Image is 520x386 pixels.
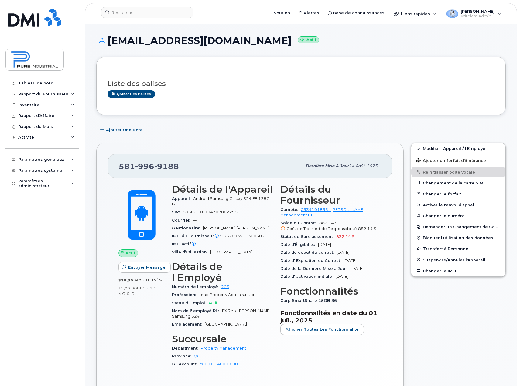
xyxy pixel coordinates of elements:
[423,257,485,262] span: Suspendre/Annuler l'Appareil
[423,191,461,196] span: Changer le forfait
[411,210,505,221] button: Changer le numéro
[280,207,301,212] span: Compte
[193,218,197,222] span: —
[128,264,166,270] span: Envoyer Message
[172,234,224,238] span: IMEI du Fournisseur
[224,234,265,238] span: 352693791300607
[172,196,193,201] span: Appareil
[119,162,179,171] span: 581
[280,266,351,271] span: Date de la Dernière Mise à Jour
[172,261,273,283] h3: Détails de l'Employé
[118,286,137,290] span: 15,00 Go
[172,346,201,350] span: Department
[411,243,505,254] button: Transfert à Personnel
[96,124,148,135] button: Ajouter une Note
[183,210,238,214] span: 89302610104307862298
[411,188,505,199] button: Changer le forfait
[411,177,505,188] button: Changement de la carte SIM
[172,308,222,313] span: Nom de l''employé RH
[172,292,199,297] span: Profession
[199,292,255,297] span: Lead Property Administrator
[280,221,319,225] span: Solde du Contrat
[125,250,135,256] span: Actif
[172,226,203,230] span: Gestionnaire
[96,35,506,46] h1: [EMAIL_ADDRESS][DOMAIN_NAME]
[416,158,486,164] span: Ajouter un forfait d’itinérance
[172,308,273,319] span: EX Reb. [PERSON_NAME] - Samsung S24
[172,362,200,366] span: GL Account
[411,167,505,177] button: Réinitialiser boîte vocale
[286,326,359,332] span: Afficher Toutes les Fonctionnalité
[172,210,183,214] span: SIM
[411,154,505,167] button: Ajouter un forfait d’itinérance
[280,207,364,217] a: 0534101855 - [PERSON_NAME] Management L.P.
[280,242,318,247] span: Date d'Éligibilité
[358,226,376,231] span: 882,14 $
[280,309,381,324] h3: Fonctionnalités en date du 01 juil., 2025
[280,250,337,255] span: Date de début du contrat
[306,164,349,168] span: Dernière mise à jour
[205,322,247,326] span: [GEOGRAPHIC_DATA]
[200,242,204,246] span: —
[280,221,381,232] span: 882,14 $
[286,226,357,231] span: Coût de Transfert de Responsabilité
[208,301,217,305] span: Actif
[411,232,505,243] button: Bloquer l'utilisation des données
[411,254,505,265] button: Suspendre/Annuler l'Appareil
[201,346,246,350] a: Property Management
[118,262,171,273] button: Envoyer Message
[280,286,381,297] h3: Fonctionnalités
[280,298,340,303] span: Corp SmartShare 15GB 36
[298,36,319,43] small: Actif
[280,258,344,263] span: Date d''Expiration du Contrat
[203,226,269,230] span: [PERSON_NAME] [PERSON_NAME]
[172,218,193,222] span: Courriel
[411,265,505,276] button: Changer le IMEI
[172,333,273,344] h3: Succursale
[336,234,354,239] span: 832,14 $
[108,90,155,98] a: Ajouter des balises
[411,221,505,232] button: Demander un Changement de Compte
[349,164,378,168] span: 14 août, 2025
[200,362,238,366] a: c6001-6400-0600
[194,354,200,358] a: QC
[172,301,208,305] span: Statut d''Emploi
[210,250,252,254] span: [GEOGRAPHIC_DATA]
[142,278,162,282] span: utilisés
[172,284,221,289] span: Numéro de l'employé
[318,242,331,247] span: [DATE]
[423,203,474,207] span: Activer le renvoi d'appel
[118,278,142,282] span: 338,30 Mo
[172,354,194,358] span: Province
[280,184,381,206] h3: Détails du Fournisseur
[154,162,179,171] span: 9188
[172,196,269,206] span: Android Samsung Galaxy S24 FE 128GB
[108,80,494,88] h3: Liste des balises
[172,250,210,254] span: Ville d’utilisation
[351,266,364,271] span: [DATE]
[172,242,200,246] span: IMEI actif
[335,274,348,279] span: [DATE]
[221,284,229,289] a: 205
[106,127,143,133] span: Ajouter une Note
[172,184,273,195] h3: Détails de l'Appareil
[135,162,154,171] span: 996
[411,143,505,154] a: Modifier l'Appareil / l'Employé
[280,274,335,279] span: Date d''activation initiale
[118,286,159,296] span: inclus ce mois-ci
[172,322,205,326] span: Emplacement
[344,258,357,263] span: [DATE]
[411,199,505,210] button: Activer le renvoi d'appel
[280,234,336,239] span: Statut de Surclassement
[280,324,364,335] button: Afficher Toutes les Fonctionnalité
[337,250,350,255] span: [DATE]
